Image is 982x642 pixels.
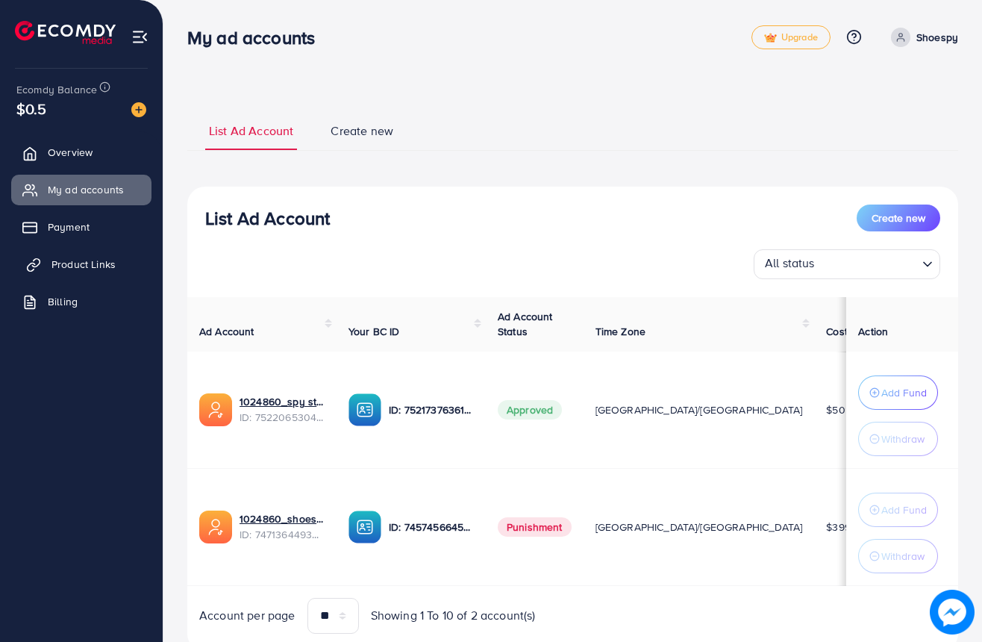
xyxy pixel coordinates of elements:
[819,252,916,275] input: Search for option
[348,393,381,426] img: ic-ba-acc.ded83a64.svg
[11,175,151,205] a: My ad accounts
[881,547,925,565] p: Withdraw
[199,607,295,624] span: Account per page
[15,21,116,44] img: logo
[595,324,645,339] span: Time Zone
[389,518,474,536] p: ID: 7457456645908709392
[48,145,93,160] span: Overview
[348,511,381,543] img: ic-ba-acc.ded83a64.svg
[858,493,938,527] button: Add Fund
[16,98,47,119] span: $0.5
[240,410,325,425] span: ID: 7522065304168448008
[916,28,958,46] p: Shoespy
[16,82,97,97] span: Ecomdy Balance
[131,28,148,46] img: menu
[199,393,232,426] img: ic-ads-acc.e4c84228.svg
[11,249,151,279] a: Product Links
[199,511,232,543] img: ic-ads-acc.e4c84228.svg
[872,211,925,225] span: Create new
[209,122,293,140] span: List Ad Account
[881,384,927,402] p: Add Fund
[498,400,562,420] span: Approved
[498,309,553,339] span: Ad Account Status
[240,511,325,526] a: 1024860_shoessspy_1739562614527
[885,28,958,47] a: Shoespy
[762,252,818,275] span: All status
[826,324,848,339] span: Cost
[240,394,325,425] div: <span class='underline'>1024860_spy store_1751367636864</span></br>7522065304168448008
[131,102,146,117] img: image
[498,517,572,537] span: Punishment
[881,501,927,519] p: Add Fund
[826,402,845,417] span: $50
[858,375,938,410] button: Add Fund
[764,33,777,43] img: tick
[858,324,888,339] span: Action
[751,25,831,49] a: tickUpgrade
[11,287,151,317] a: Billing
[187,27,327,49] h3: My ad accounts
[595,402,803,417] span: [GEOGRAPHIC_DATA]/[GEOGRAPHIC_DATA]
[11,212,151,242] a: Payment
[331,122,393,140] span: Create new
[858,422,938,456] button: Withdraw
[240,527,325,542] span: ID: 7471364493034143745
[930,590,975,635] img: image
[348,324,400,339] span: Your BC ID
[48,294,78,309] span: Billing
[754,249,940,279] div: Search for option
[199,324,254,339] span: Ad Account
[826,520,859,535] span: $399.5
[858,539,938,573] button: Withdraw
[48,219,90,234] span: Payment
[881,430,925,448] p: Withdraw
[205,208,330,229] h3: List Ad Account
[11,137,151,167] a: Overview
[764,32,818,43] span: Upgrade
[389,401,474,419] p: ID: 7521737636109959185
[857,205,940,231] button: Create new
[51,257,116,272] span: Product Links
[595,520,803,535] span: [GEOGRAPHIC_DATA]/[GEOGRAPHIC_DATA]
[371,607,536,624] span: Showing 1 To 10 of 2 account(s)
[240,394,325,409] a: 1024860_spy store_1751367636864
[48,182,124,197] span: My ad accounts
[240,511,325,542] div: <span class='underline'>1024860_shoessspy_1739562614527</span></br>7471364493034143745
